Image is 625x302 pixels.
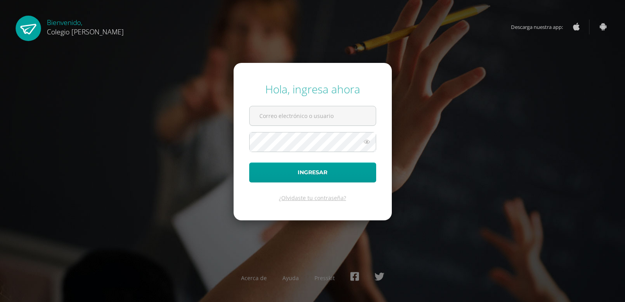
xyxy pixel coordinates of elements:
div: Hola, ingresa ahora [249,82,376,96]
span: Colegio [PERSON_NAME] [47,27,124,36]
a: ¿Olvidaste tu contraseña? [279,194,346,202]
div: Bienvenido, [47,16,124,36]
a: Presskit [314,274,335,282]
a: Acerca de [241,274,267,282]
span: Descarga nuestra app: [511,20,571,34]
a: Ayuda [282,274,299,282]
button: Ingresar [249,163,376,182]
input: Correo electrónico o usuario [250,106,376,125]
